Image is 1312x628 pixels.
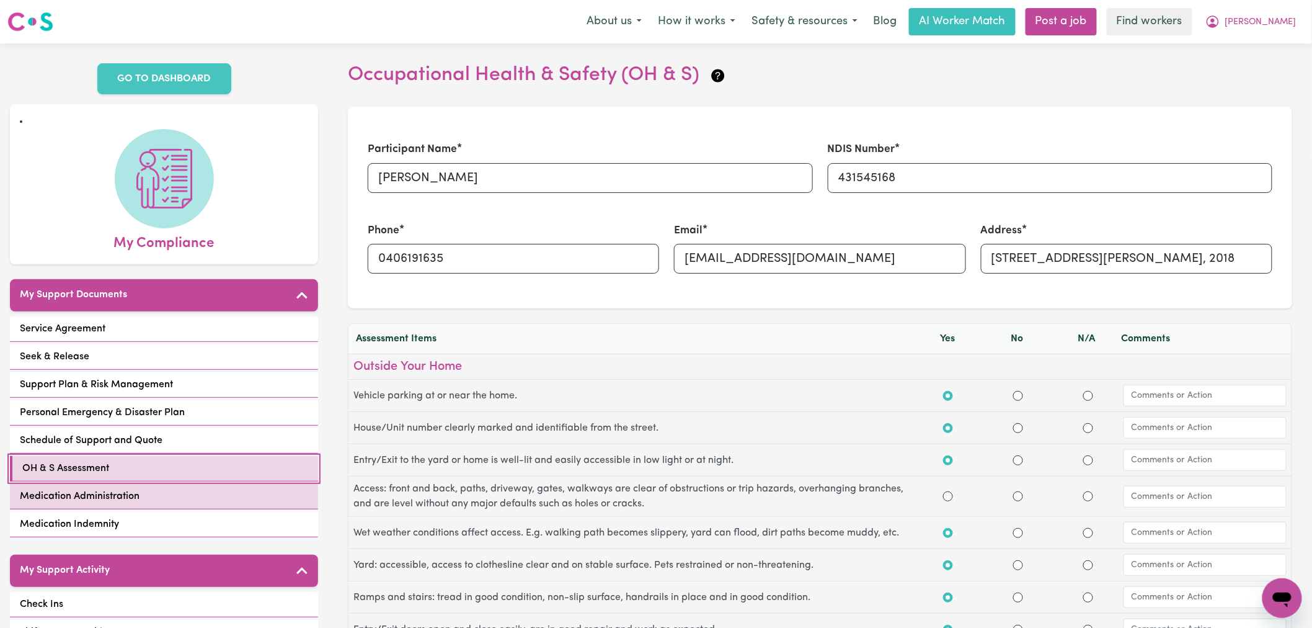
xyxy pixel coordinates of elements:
input: Comments or Action [1124,586,1287,608]
a: Personal Emergency & Disaster Plan [10,400,318,426]
button: My Account [1197,9,1305,35]
a: Post a job [1026,8,1097,35]
a: GO TO DASHBOARD [97,63,231,94]
label: Yard: accessible, access to clothesline clear and on stable surface. Pets restrained or non-threa... [353,558,913,573]
label: Ramps and stairs: tread in good condition, non-slip surface, handrails in place and in good condi... [353,590,913,605]
a: Medication Administration [10,484,318,509]
a: Medication Indemnity [10,512,318,537]
span: Schedule of Support and Quote [20,433,162,448]
h5: My Support Activity [20,565,110,576]
input: No [1013,423,1023,433]
span: My Compliance [114,228,215,254]
input: No [1013,528,1023,538]
input: Comments or Action [1124,417,1287,439]
input: N/A [1083,593,1093,603]
label: Access: front and back, paths, driveway, gates, walkways are clear of obstructions or trip hazard... [353,482,913,511]
span: Support Plan & Risk Management [20,377,173,392]
input: No [1013,491,1023,501]
input: Yes [943,528,953,538]
label: Vehicle parking at or near the home. [353,388,913,403]
input: Yes [943,593,953,603]
button: My Support Documents [10,279,318,312]
span: Service Agreement [20,321,105,336]
div: N/A [1052,331,1122,346]
a: Schedule of Support and Quote [10,428,318,454]
input: Comments or Action [1124,449,1287,471]
div: No [982,331,1052,346]
a: Find workers [1107,8,1192,35]
a: Check Ins [10,592,318,617]
input: N/A [1083,528,1093,538]
iframe: Button to launch messaging window [1262,578,1302,618]
input: N/A [1083,391,1093,401]
input: Comments or Action [1124,554,1287,576]
span: Seek & Release [20,349,89,364]
img: Careseekers logo [7,11,53,33]
input: No [1013,593,1023,603]
input: No [1013,391,1023,401]
label: Participant Name [368,141,457,158]
h5: My Support Documents [20,289,127,301]
button: My Support Activity [10,555,318,587]
input: No [1013,560,1023,570]
div: Assessment Items [356,331,913,346]
span: [PERSON_NAME] [1225,16,1296,29]
label: Address [981,223,1022,239]
input: Yes [943,455,953,465]
label: Entry/Exit to the yard or home is well-lit and easily accessible in low light or at night. [353,453,913,468]
a: Service Agreement [10,316,318,342]
input: Yes [943,491,953,501]
input: Yes [943,423,953,433]
div: Yes [913,331,982,346]
h3: Outside Your Home [353,359,1287,374]
button: About us [578,9,650,35]
a: OH & S Assessment [10,456,318,482]
a: My Compliance [20,129,308,254]
span: OH & S Assessment [22,461,109,476]
h2: Occupational Health & Safety (OH & S) [348,63,1292,87]
label: House/Unit number clearly marked and identifiable from the street. [353,421,913,436]
input: N/A [1083,491,1093,501]
button: Safety & resources [743,9,866,35]
input: Yes [943,560,953,570]
a: Careseekers logo [7,7,53,36]
span: Personal Emergency & Disaster Plan [20,405,185,420]
input: Comments or Action [1124,385,1287,406]
input: N/A [1083,560,1093,570]
input: N/A [1083,455,1093,465]
input: N/A [1083,423,1093,433]
input: No [1013,455,1023,465]
label: Wet weather conditions affect access. E.g. walking path becomes slippery, yard can flood, dirt pa... [353,526,913,541]
span: Medication Administration [20,489,140,504]
a: Support Plan & Risk Management [10,372,318,398]
label: Email [674,223,703,239]
input: Comments or Action [1124,486,1287,508]
input: Comments or Action [1124,522,1287,544]
a: Seek & Release [10,344,318,370]
div: Comments [1122,331,1284,346]
label: Phone [368,223,399,239]
label: NDIS Number [828,141,895,158]
button: How it works [650,9,743,35]
span: Check Ins [20,597,63,612]
a: Blog [866,8,904,35]
span: Medication Indemnity [20,517,119,532]
input: Yes [943,391,953,401]
a: AI Worker Match [909,8,1016,35]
